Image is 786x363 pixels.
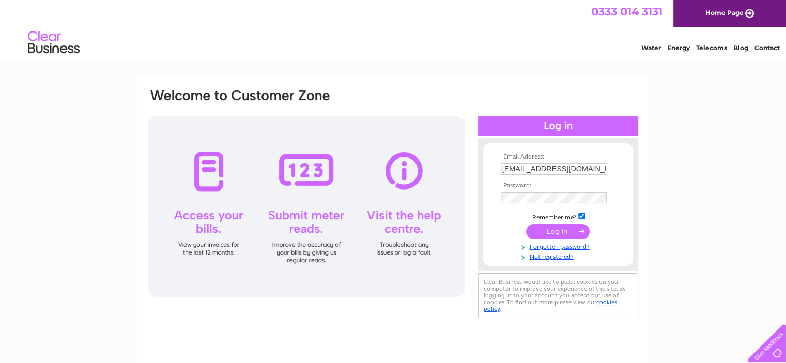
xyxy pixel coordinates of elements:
img: logo.png [27,27,80,58]
a: 0333 014 3131 [591,5,662,18]
th: Password: [498,182,618,190]
a: Blog [733,44,748,52]
a: Water [641,44,661,52]
a: cookies policy [484,298,617,312]
a: Contact [754,44,780,52]
a: Telecoms [696,44,727,52]
div: Clear Business would like to place cookies on your computer to improve your experience of the sit... [478,273,638,318]
input: Submit [526,224,590,239]
a: Not registered? [501,251,618,261]
div: Clear Business is a trading name of Verastar Limited (registered in [GEOGRAPHIC_DATA] No. 3667643... [149,6,638,50]
a: Energy [667,44,690,52]
td: Remember me? [498,211,618,222]
a: Forgotten password? [501,241,618,251]
th: Email Address: [498,153,618,161]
